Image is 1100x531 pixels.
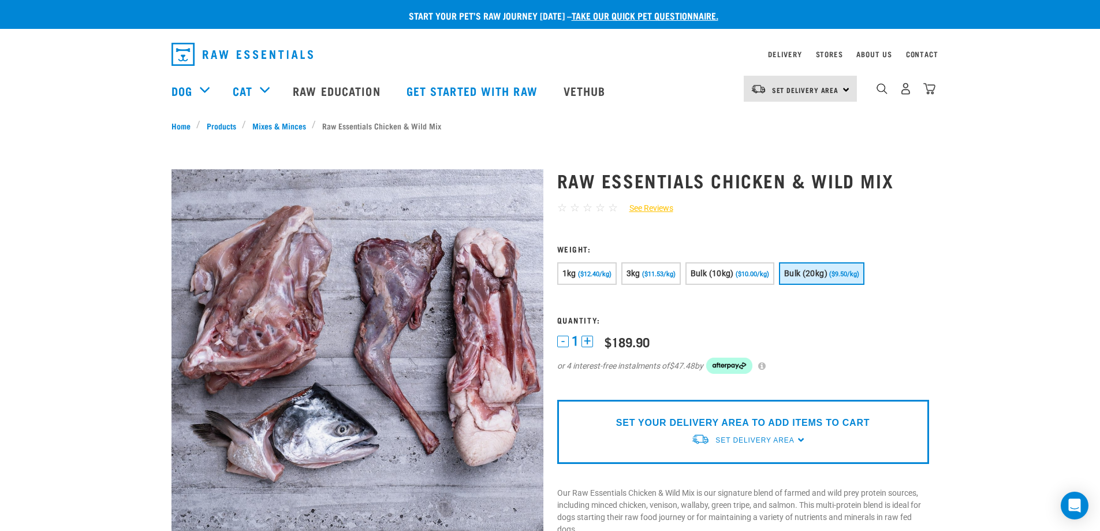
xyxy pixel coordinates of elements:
a: Delivery [768,52,801,56]
nav: breadcrumbs [171,120,929,132]
span: ($11.53/kg) [642,270,676,278]
span: ☆ [570,201,580,214]
span: $47.48 [669,360,695,372]
p: SET YOUR DELIVERY AREA TO ADD ITEMS TO CART [616,416,870,430]
button: Bulk (20kg) ($9.50/kg) [779,262,864,285]
span: 3kg [627,269,640,278]
button: 1kg ($12.40/kg) [557,262,617,285]
a: Products [200,120,242,132]
a: Dog [171,82,192,99]
span: ($10.00/kg) [736,270,769,278]
button: 3kg ($11.53/kg) [621,262,681,285]
button: + [581,336,593,347]
button: - [557,336,569,347]
a: Mixes & Minces [246,120,312,132]
a: Home [171,120,197,132]
h3: Weight: [557,244,929,253]
img: home-icon@2x.png [923,83,935,95]
img: Raw Essentials Logo [171,43,313,66]
button: Bulk (10kg) ($10.00/kg) [685,262,774,285]
h1: Raw Essentials Chicken & Wild Mix [557,170,929,191]
a: take our quick pet questionnaire. [572,13,718,18]
div: Open Intercom Messenger [1061,492,1088,519]
img: Afterpay [706,358,752,374]
div: or 4 interest-free instalments of by [557,358,929,374]
span: 1 [572,335,579,347]
a: Stores [816,52,843,56]
img: user.png [900,83,912,95]
img: van-moving.png [751,84,766,94]
span: Bulk (10kg) [691,269,734,278]
a: Cat [233,82,252,99]
span: ($12.40/kg) [578,270,611,278]
a: Get started with Raw [395,68,552,114]
span: 1kg [562,269,576,278]
a: Raw Education [281,68,394,114]
h3: Quantity: [557,315,929,324]
img: van-moving.png [691,433,710,445]
span: ☆ [583,201,592,214]
div: $189.90 [605,335,650,349]
span: ☆ [557,201,567,214]
img: home-icon-1@2x.png [877,83,888,94]
a: Contact [906,52,938,56]
span: ($9.50/kg) [829,270,859,278]
span: Set Delivery Area [772,88,839,92]
span: Bulk (20kg) [784,269,827,278]
a: About Us [856,52,892,56]
span: Set Delivery Area [715,436,794,444]
span: ☆ [595,201,605,214]
a: See Reviews [618,202,673,214]
nav: dropdown navigation [162,38,938,70]
a: Vethub [552,68,620,114]
span: ☆ [608,201,618,214]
